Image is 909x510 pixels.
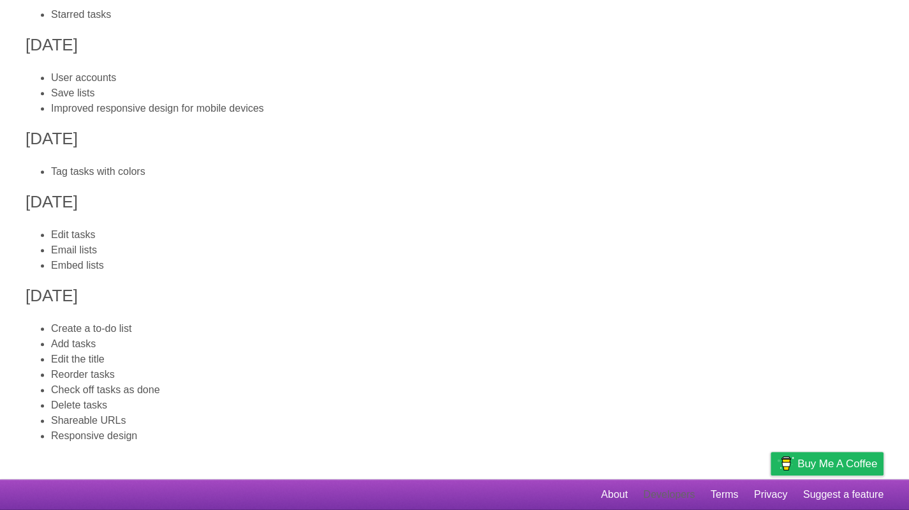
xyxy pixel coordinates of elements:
a: Developers [643,483,695,507]
li: Create a to-do list [51,321,883,336]
h3: [DATE] [26,190,883,214]
li: Improved responsive design for mobile devices [51,101,883,116]
span: Buy me a coffee [797,453,877,475]
a: Terms [711,483,739,507]
li: Delete tasks [51,398,883,413]
li: Embed lists [51,258,883,273]
li: Shareable URLs [51,413,883,428]
img: Buy me a coffee [777,453,794,474]
a: About [601,483,628,507]
h3: [DATE] [26,283,883,308]
li: User accounts [51,70,883,86]
a: Privacy [754,483,787,507]
li: Check off tasks as done [51,382,883,398]
a: Suggest a feature [803,483,883,507]
li: Reorder tasks [51,367,883,382]
li: Email lists [51,243,883,258]
li: Save lists [51,86,883,101]
li: Responsive design [51,428,883,444]
li: Edit the title [51,352,883,367]
li: Add tasks [51,336,883,352]
li: Starred tasks [51,7,883,22]
h3: [DATE] [26,33,883,57]
a: Buy me a coffee [771,452,883,476]
li: Tag tasks with colors [51,164,883,179]
li: Edit tasks [51,227,883,243]
h3: [DATE] [26,126,883,151]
